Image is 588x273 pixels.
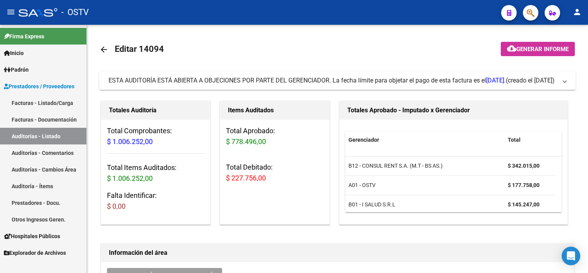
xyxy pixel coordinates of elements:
[507,44,516,53] mat-icon: cloud_download
[4,249,66,257] span: Explorador de Archivos
[348,137,379,143] span: Gerenciador
[508,163,540,169] strong: $ 342.015,00
[562,247,580,265] div: Open Intercom Messenger
[572,7,582,17] mat-icon: person
[61,4,89,21] span: - OSTV
[347,104,560,117] h1: Totales Aprobado - Imputado x Gerenciador
[345,132,505,148] datatable-header-cell: Gerenciador
[107,202,126,210] span: $ 0,00
[4,232,60,240] span: Hospitales Públicos
[226,137,266,146] span: $ 778.496,00
[107,137,153,146] span: $ 1.006.252,00
[228,104,321,117] h1: Items Auditados
[4,82,74,91] span: Prestadores / Proveedores
[115,44,164,54] span: Editar 14094
[107,125,204,147] h3: Total Comprobantes:
[506,76,555,85] span: (creado el [DATE])
[501,42,575,56] button: Generar informe
[107,162,204,184] h3: Total Items Auditados:
[348,201,395,208] span: B01 - I SALUD S.R.L
[109,247,566,259] h1: Información del área
[486,77,506,84] span: [DATE].
[107,190,204,212] h3: Falta Identificar:
[99,45,109,54] mat-icon: arrow_back
[109,77,506,84] span: ESTA AUDITORÍA ESTÁ ABIERTA A OBJECIONES POR PARTE DEL GERENCIADOR. La fecha límite para objetar ...
[4,49,24,57] span: Inicio
[109,104,202,117] h1: Totales Auditoría
[348,163,443,169] span: B12 - CONSUL RENT S.A. (M.T - BS AS.)
[348,182,376,188] span: A01 - OSTV
[516,46,569,53] span: Generar informe
[508,182,540,188] strong: $ 177.758,00
[4,65,29,74] span: Padrón
[505,132,555,148] datatable-header-cell: Total
[508,201,540,208] strong: $ 145.247,00
[226,174,266,182] span: $ 227.756,00
[226,125,323,147] h3: Total Aprobado:
[6,7,16,17] mat-icon: menu
[107,174,153,182] span: $ 1.006.252,00
[4,32,44,41] span: Firma Express
[99,71,576,90] mat-expansion-panel-header: ESTA AUDITORÍA ESTÁ ABIERTA A OBJECIONES POR PARTE DEL GERENCIADOR. La fecha límite para objetar ...
[508,137,521,143] span: Total
[226,162,323,184] h3: Total Debitado:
